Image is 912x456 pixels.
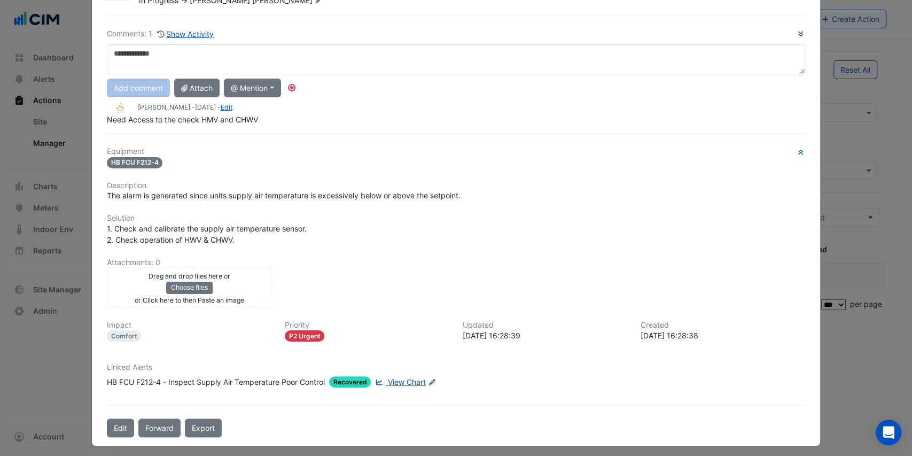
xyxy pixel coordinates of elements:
[174,79,220,97] button: Attach
[463,330,628,341] div: [DATE] 16:28:39
[138,103,232,112] small: [PERSON_NAME] - -
[107,258,806,267] h6: Attachments: 0
[428,378,436,387] fa-icon: Edit Linked Alerts
[876,420,901,445] div: Open Intercom Messenger
[640,321,805,330] h6: Created
[107,157,163,168] span: HB FCU F212-4
[166,282,213,293] button: Choose files
[138,419,181,437] button: Forward
[224,79,281,97] button: @ Mention
[287,83,297,92] div: Tooltip anchor
[640,330,805,341] div: [DATE] 16:28:38
[107,191,461,200] span: The alarm is generated since units supply air temperature is excessively below or above the setpo...
[107,147,806,156] h6: Equipment
[195,103,216,111] span: 2025-08-27 16:28:39
[388,377,426,387] span: View Chart
[107,102,134,114] img: Adare Manor
[285,330,325,342] div: P2 Urgent
[329,376,371,388] span: Recovered
[107,181,806,190] h6: Description
[285,321,450,330] h6: Priority
[107,115,258,124] span: Need Access to the check HMV and CHWV
[107,363,806,372] h6: Linked Alerts
[107,321,272,330] h6: Impact
[107,224,307,244] span: 1. Check and calibrate the supply air temperature sensor. 2. Check operation of HWV & CHWV.
[149,272,230,280] small: Drag and drop files here or
[463,321,628,330] h6: Updated
[221,103,232,111] a: Edit
[107,376,325,388] div: HB FCU F212-4 - Inspect Supply Air Temperature Poor Control
[107,28,215,40] div: Comments: 1
[135,296,244,304] small: or Click here to then Paste an image
[107,214,806,223] h6: Solution
[107,330,142,342] div: Comfort
[107,419,134,437] button: Edit
[157,28,215,40] button: Show Activity
[185,419,222,437] a: Export
[373,376,425,388] a: View Chart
